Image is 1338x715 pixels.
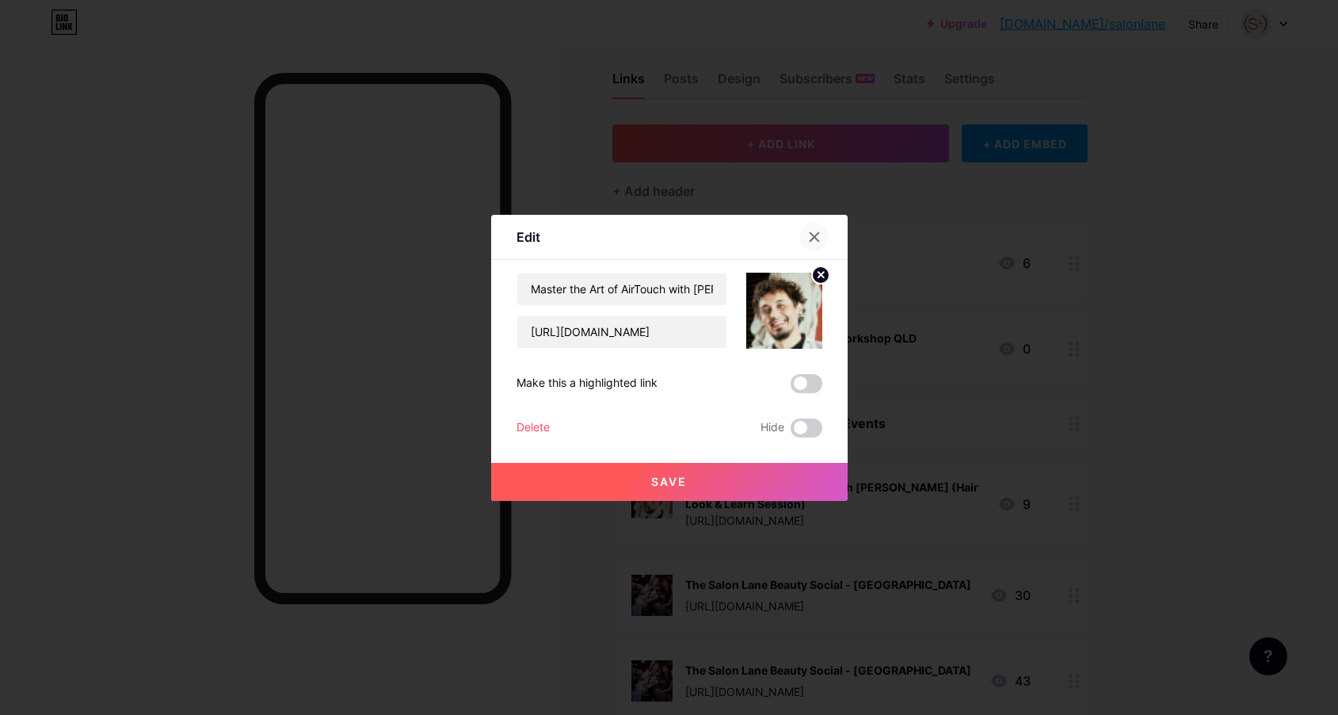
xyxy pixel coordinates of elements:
[517,419,550,438] div: Delete
[517,316,726,348] input: URL
[651,475,687,488] span: Save
[760,419,784,438] span: Hide
[517,374,658,393] div: Make this a highlighted link
[517,227,540,247] div: Edit
[517,273,726,305] input: Title
[746,273,822,349] img: link_thumbnail
[491,463,848,501] button: Save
